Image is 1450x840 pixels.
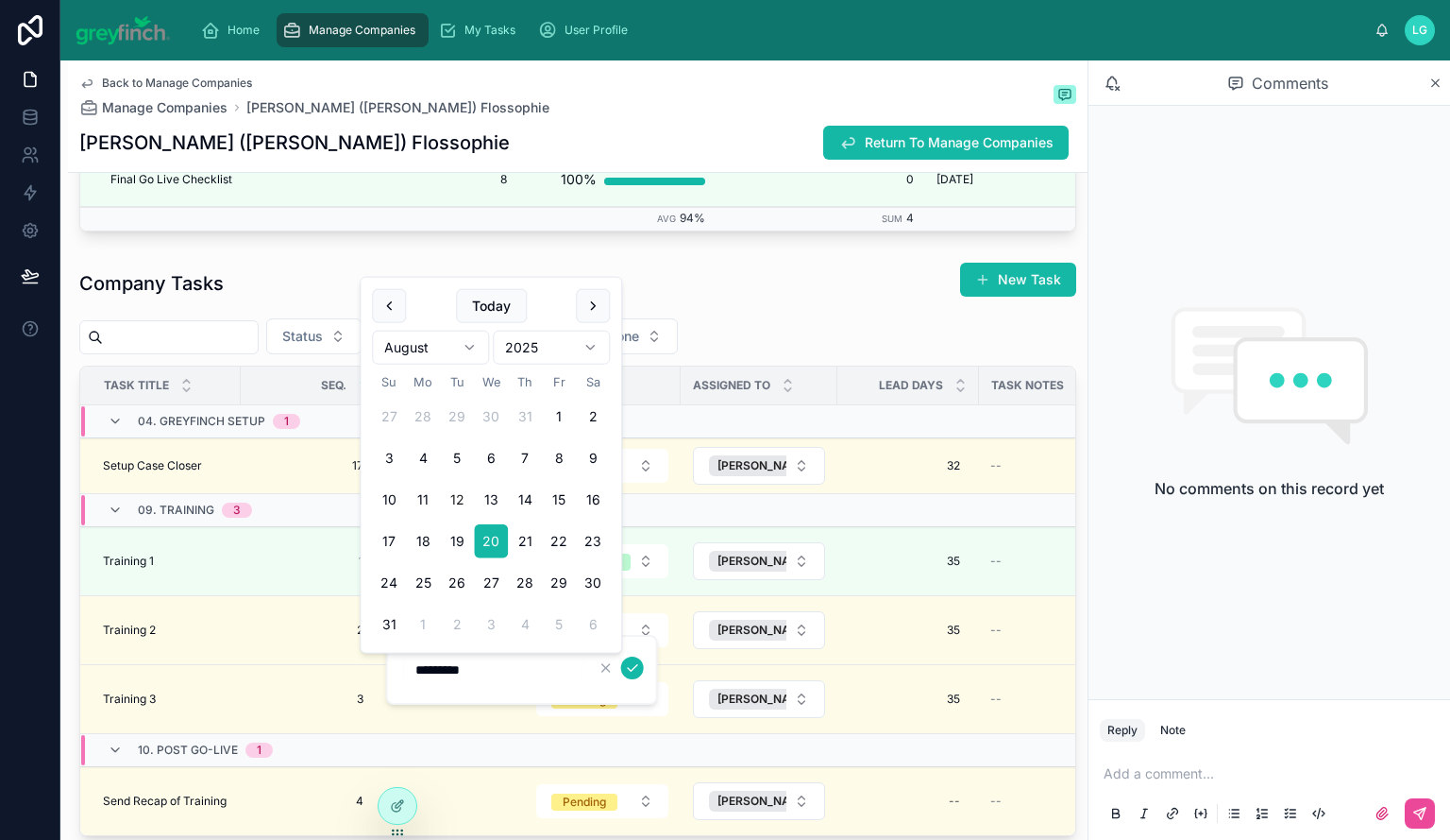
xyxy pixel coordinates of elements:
[474,372,508,392] th: Wednesday
[406,372,440,392] th: Monday
[709,455,838,476] button: Unselect 57
[394,786,513,816] a: --
[709,551,838,572] button: Unselect 57
[103,458,202,473] span: Setup Case Closer
[561,161,597,198] div: 100%
[990,554,1207,569] a: --
[406,483,440,517] button: Monday, August 11th, 2025
[79,129,510,156] h1: [PERSON_NAME] ([PERSON_NAME]) Flossophie
[138,503,214,518] span: 09. Training
[542,441,576,475] button: Friday, August 8th, 2025
[474,524,508,558] button: Wednesday, August 20th, 2025, selected
[565,23,628,38] span: User Profile
[849,615,968,645] a: 35
[260,623,363,638] span: 2
[692,781,826,821] a: Select Button
[960,263,1076,297] a: New Task
[260,554,363,569] span: 1
[576,400,610,434] button: Saturday, August 2nd, 2025
[680,211,705,225] span: 94%
[110,172,232,187] span: Final Go Live Checklist
[990,554,1002,569] span: --
[474,566,508,600] button: Wednesday, August 27th, 2025
[576,372,610,392] th: Saturday
[257,743,261,758] div: 1
[717,554,811,569] span: [PERSON_NAME]
[532,13,641,47] a: User Profile
[321,378,346,393] span: Seq.
[717,623,811,638] span: [PERSON_NAME]
[372,372,610,642] table: August 2025
[936,172,973,187] span: [DATE]
[1160,723,1186,738] div: Note
[990,692,1207,707] a: --
[990,458,1207,473] a: --
[79,270,224,297] h1: Company Tasks
[252,615,371,645] a: 2
[508,441,542,475] button: Thursday, August 7th, 2025
[508,483,542,517] button: Thursday, August 14th, 2025
[406,566,440,600] button: Monday, August 25th, 2025
[856,458,960,473] span: 32
[856,692,960,707] span: 35
[717,794,811,809] span: [PERSON_NAME]
[1412,23,1427,38] span: LG
[440,566,474,600] button: Tuesday, August 26th, 2025
[103,692,229,707] a: Training 3
[508,608,542,642] button: Thursday, September 4th, 2025
[406,524,440,558] button: Monday, August 18th, 2025
[252,451,371,481] a: 17
[474,441,508,475] button: Wednesday, August 6th, 2025
[103,623,229,638] a: Training 2
[576,608,610,642] button: Saturday, September 6th, 2025
[406,608,440,642] button: Monday, September 1st, 2025
[728,172,914,187] span: 0
[103,554,154,569] span: Training 1
[990,794,1207,809] a: --
[542,483,576,517] button: Friday, August 15th, 2025
[693,447,825,485] button: Select Button
[79,98,228,117] a: Manage Companies
[879,378,943,393] span: Lead Days
[990,794,1002,809] span: --
[882,214,902,224] small: Sum
[856,554,960,569] span: 35
[104,378,169,393] span: Task Title
[228,23,260,38] span: Home
[542,566,576,600] button: Friday, August 29th, 2025
[856,623,960,638] span: 35
[542,372,576,392] th: Friday
[576,441,610,475] button: Saturday, August 9th, 2025
[692,541,826,581] a: Select Button
[693,782,825,820] button: Select Button
[1252,72,1328,94] span: Comments
[103,794,229,809] a: Send Recap of Training
[372,400,406,434] button: Sunday, July 27th, 2025
[103,692,156,707] span: Training 3
[372,524,406,558] button: Sunday, August 17th, 2025
[440,483,474,517] button: Today, Tuesday, August 12th, 2025
[440,524,474,558] button: Tuesday, August 19th, 2025
[440,441,474,475] button: Tuesday, August 5th, 2025
[991,378,1064,393] span: Task Notes
[103,458,229,473] a: Setup Case Closer
[102,98,228,117] span: Manage Companies
[456,289,527,323] button: Today
[252,684,371,714] a: 3
[233,503,241,518] div: 3
[709,689,838,710] button: Unselect 57
[103,554,229,569] a: Training 1
[440,400,474,434] button: Tuesday, July 29th, 2025
[372,441,406,475] button: Sunday, August 3rd, 2025
[252,786,371,816] a: 4
[693,378,770,393] span: Assigned To
[693,611,825,649] button: Select Button
[693,542,825,580] button: Select Button
[536,784,668,818] button: Select Button
[990,623,1207,638] a: --
[372,608,406,642] button: Sunday, August 31st, 2025
[535,783,669,819] a: Select Button
[990,692,1002,707] span: --
[542,524,576,558] button: Friday, August 22nd, 2025
[692,446,826,486] a: Select Button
